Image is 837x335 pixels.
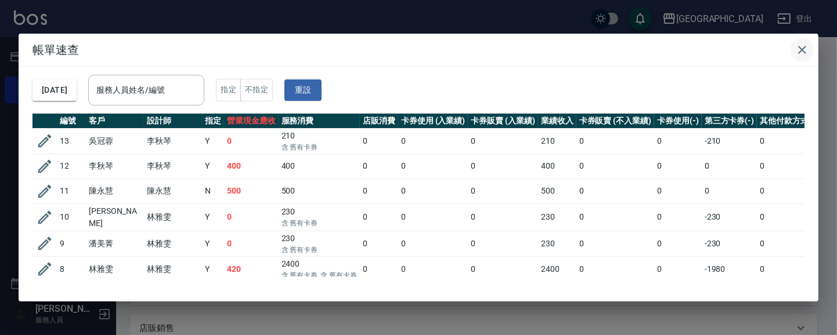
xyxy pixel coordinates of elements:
td: 林雅雯 [86,256,144,282]
td: 0 [654,179,702,203]
td: 230 [538,203,576,231]
th: 卡券販賣 (不入業績) [576,114,654,129]
td: 0 [398,231,468,256]
td: 林雅雯 [144,256,202,282]
td: 210 [538,128,576,154]
td: 500 [538,179,576,203]
td: Y [202,256,224,282]
td: 0 [360,256,398,282]
td: 吳冠蓉 [86,128,144,154]
td: 400 [279,154,360,179]
td: 230 [279,203,360,231]
td: 0 [576,179,654,203]
td: 0 [224,128,279,154]
td: 林雅雯 [144,203,202,231]
td: 10 [57,203,86,231]
td: 0 [757,128,821,154]
td: Y [202,203,224,231]
td: 0 [360,154,398,179]
td: 420 [224,256,279,282]
td: Y [202,154,224,179]
td: -1980 [702,256,757,282]
td: 11 [57,179,86,203]
td: 230 [538,231,576,256]
th: 服務消費 [279,114,360,129]
td: 李秋琴 [144,154,202,179]
td: 0 [398,203,468,231]
td: 0 [757,179,821,203]
p: 含 舊有卡券 [282,142,357,152]
td: 0 [360,179,398,203]
th: 卡券使用(-) [654,114,702,129]
td: 0 [468,128,538,154]
td: 0 [757,231,821,256]
td: 0 [398,256,468,282]
td: 0 [468,231,538,256]
button: 重設 [284,79,322,101]
th: 業績收入 [538,114,576,129]
td: 0 [654,154,702,179]
p: 含 舊有卡券, 含 舊有卡券 [282,270,357,281]
th: 其他付款方式(-) [757,114,821,129]
td: Y [202,128,224,154]
button: [DATE] [33,79,77,101]
td: 9 [57,231,86,256]
td: 0 [576,128,654,154]
td: 0 [224,231,279,256]
td: 8 [57,256,86,282]
td: 210 [279,128,360,154]
td: 2400 [538,256,576,282]
td: 0 [654,128,702,154]
td: 李秋琴 [86,154,144,179]
td: 0 [702,154,757,179]
td: -230 [702,231,757,256]
th: 卡券販賣 (入業績) [468,114,538,129]
td: 0 [654,256,702,282]
button: 不指定 [240,79,273,101]
td: 0 [468,154,538,179]
td: 0 [398,154,468,179]
td: 13 [57,128,86,154]
th: 指定 [202,114,224,129]
th: 客戶 [86,114,144,129]
td: 0 [654,203,702,231]
td: -230 [702,203,757,231]
th: 營業現金應收 [224,114,279,129]
h2: 帳單速查 [19,34,818,66]
td: -210 [702,128,757,154]
th: 卡券使用 (入業績) [398,114,468,129]
th: 設計師 [144,114,202,129]
td: 500 [279,179,360,203]
td: 500 [224,179,279,203]
th: 編號 [57,114,86,129]
td: 0 [654,231,702,256]
td: 2400 [279,256,360,282]
td: 0 [576,231,654,256]
td: 400 [538,154,576,179]
td: 林雅雯 [144,231,202,256]
td: N [202,179,224,203]
td: [PERSON_NAME] [86,203,144,231]
td: 0 [360,128,398,154]
td: 0 [468,256,538,282]
td: 0 [360,203,398,231]
td: 潘美菁 [86,231,144,256]
td: 400 [224,154,279,179]
td: 0 [398,179,468,203]
td: 0 [757,256,821,282]
td: 李秋琴 [144,128,202,154]
td: 陳永慧 [144,179,202,203]
td: Y [202,231,224,256]
td: 0 [757,154,821,179]
td: 0 [224,203,279,231]
p: 含 舊有卡券 [282,218,357,228]
td: 0 [702,179,757,203]
button: 指定 [216,79,241,101]
td: 0 [576,203,654,231]
td: 0 [576,154,654,179]
td: 0 [576,256,654,282]
td: 230 [279,231,360,256]
td: 0 [360,231,398,256]
td: 12 [57,154,86,179]
td: 0 [757,203,821,231]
